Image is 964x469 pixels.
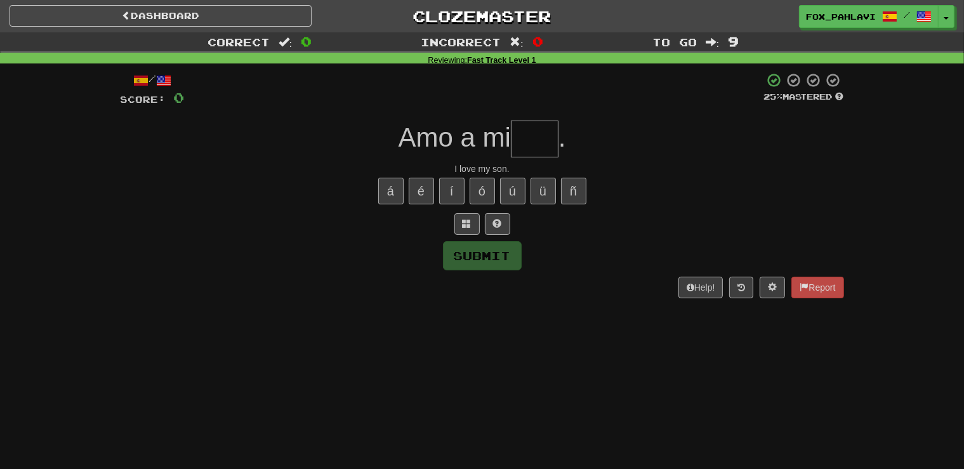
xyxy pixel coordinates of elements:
[500,178,525,204] button: ú
[454,213,480,235] button: Switch sentence to multiple choice alt+p
[532,34,543,49] span: 0
[208,36,270,48] span: Correct
[764,91,844,103] div: Mastered
[174,89,185,105] span: 0
[561,178,586,204] button: ñ
[799,5,939,28] a: Fox_Pahlavi /
[121,94,166,105] span: Score:
[558,122,566,152] span: .
[439,178,465,204] button: í
[421,36,501,48] span: Incorrect
[510,37,524,48] span: :
[279,37,293,48] span: :
[301,34,312,49] span: 0
[470,178,495,204] button: ó
[378,178,404,204] button: á
[467,56,536,65] strong: Fast Track Level 1
[652,36,697,48] span: To go
[678,277,723,298] button: Help!
[764,91,783,102] span: 25 %
[791,277,843,298] button: Report
[331,5,633,27] a: Clozemaster
[121,162,844,175] div: I love my son.
[728,34,739,49] span: 9
[121,72,185,88] div: /
[531,178,556,204] button: ü
[485,213,510,235] button: Single letter hint - you only get 1 per sentence and score half the points! alt+h
[409,178,434,204] button: é
[706,37,720,48] span: :
[729,277,753,298] button: Round history (alt+y)
[398,122,510,152] span: Amo a mi
[443,241,522,270] button: Submit
[10,5,312,27] a: Dashboard
[904,10,910,19] span: /
[806,11,876,22] span: Fox_Pahlavi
